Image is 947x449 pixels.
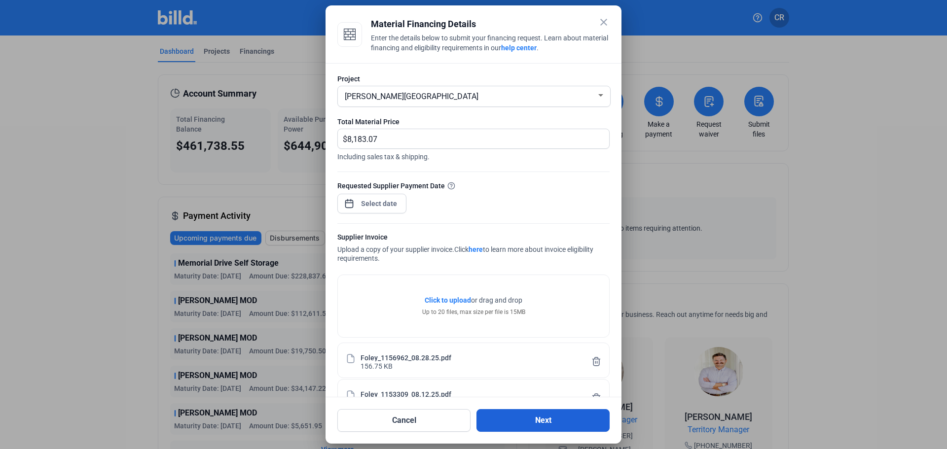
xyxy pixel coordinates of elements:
input: Select date [358,198,401,209]
span: [PERSON_NAME][GEOGRAPHIC_DATA] [345,92,478,101]
span: $ [338,129,347,145]
div: Foley_1153309_08.12.25.pdf [361,389,451,398]
div: 156.75 KB [361,361,393,370]
div: Up to 20 files, max size per file is 15MB [422,308,525,316]
div: Foley_1156962_08.28.25.pdf [361,353,451,361]
div: Total Material Price [337,117,610,127]
div: Upload a copy of your supplier invoice. [337,232,610,265]
span: Including sales tax & shipping. [337,149,610,162]
a: help center [501,44,537,52]
a: here [469,245,483,253]
button: Open calendar [344,194,354,204]
div: Project [337,74,610,84]
button: Cancel [337,409,471,432]
div: Enter the details below to submit your financing request. Learn about material financing and elig... [371,33,610,55]
span: . [537,44,539,52]
span: Click to learn more about invoice eligibility requirements. [337,245,593,262]
mat-icon: close [598,16,610,28]
span: or drag and drop [471,295,522,305]
div: Requested Supplier Payment Date [337,180,610,191]
span: Click to upload [425,296,471,304]
input: 0.00 [347,129,598,148]
div: Material Financing Details [371,17,610,31]
button: Next [476,409,610,432]
div: Supplier Invoice [337,232,610,244]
